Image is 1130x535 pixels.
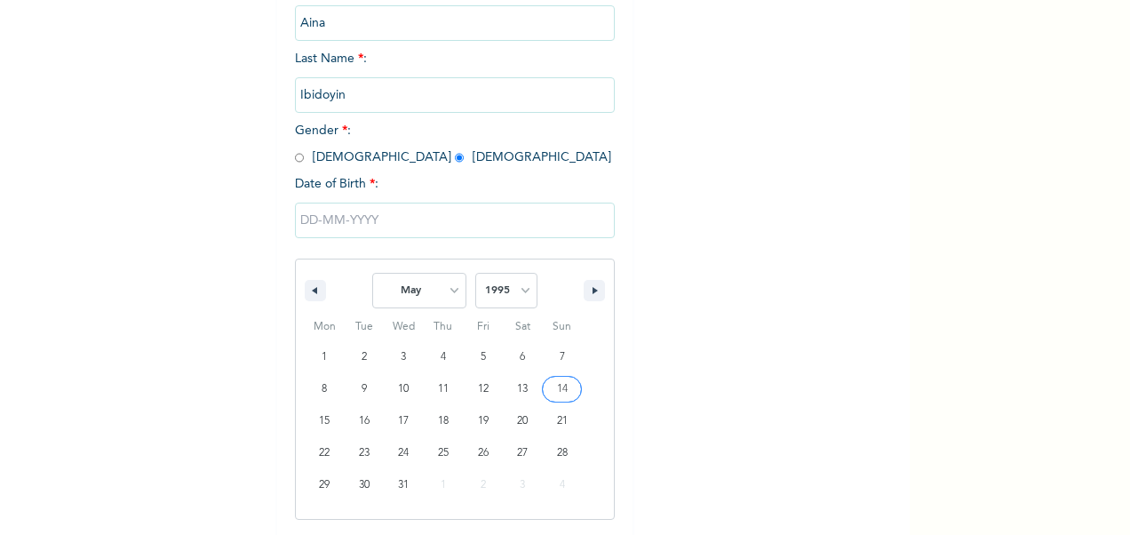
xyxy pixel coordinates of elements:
[503,373,543,405] button: 13
[463,313,503,341] span: Fri
[481,341,486,373] span: 5
[295,203,615,238] input: DD-MM-YYYY
[438,437,449,469] span: 25
[345,373,385,405] button: 9
[557,405,568,437] span: 21
[424,405,464,437] button: 18
[478,373,489,405] span: 12
[359,405,370,437] span: 16
[384,405,424,437] button: 17
[362,341,367,373] span: 2
[295,124,611,164] span: Gender : [DEMOGRAPHIC_DATA] [DEMOGRAPHIC_DATA]
[463,405,503,437] button: 19
[424,437,464,469] button: 25
[384,313,424,341] span: Wed
[503,437,543,469] button: 27
[384,373,424,405] button: 10
[478,405,489,437] span: 19
[520,341,525,373] span: 6
[322,373,327,405] span: 8
[359,437,370,469] span: 23
[384,341,424,373] button: 3
[319,469,330,501] span: 29
[503,405,543,437] button: 20
[542,405,582,437] button: 21
[542,373,582,405] button: 14
[424,341,464,373] button: 4
[503,313,543,341] span: Sat
[424,313,464,341] span: Thu
[542,313,582,341] span: Sun
[345,405,385,437] button: 16
[359,469,370,501] span: 30
[319,437,330,469] span: 22
[305,469,345,501] button: 29
[557,437,568,469] span: 28
[398,405,409,437] span: 17
[517,405,528,437] span: 20
[295,77,615,113] input: Enter your last name
[305,341,345,373] button: 1
[305,405,345,437] button: 15
[362,373,367,405] span: 9
[345,341,385,373] button: 2
[542,437,582,469] button: 28
[384,469,424,501] button: 31
[295,52,615,101] span: Last Name :
[345,313,385,341] span: Tue
[463,373,503,405] button: 12
[305,437,345,469] button: 22
[319,405,330,437] span: 15
[398,469,409,501] span: 31
[438,405,449,437] span: 18
[441,341,446,373] span: 4
[517,437,528,469] span: 27
[438,373,449,405] span: 11
[305,313,345,341] span: Mon
[478,437,489,469] span: 26
[398,437,409,469] span: 24
[345,437,385,469] button: 23
[517,373,528,405] span: 13
[401,341,406,373] span: 3
[463,437,503,469] button: 26
[557,373,568,405] span: 14
[542,341,582,373] button: 7
[305,373,345,405] button: 8
[345,469,385,501] button: 30
[398,373,409,405] span: 10
[322,341,327,373] span: 1
[424,373,464,405] button: 11
[384,437,424,469] button: 24
[560,341,565,373] span: 7
[463,341,503,373] button: 5
[295,175,378,194] span: Date of Birth :
[295,5,615,41] input: Enter your first name
[503,341,543,373] button: 6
